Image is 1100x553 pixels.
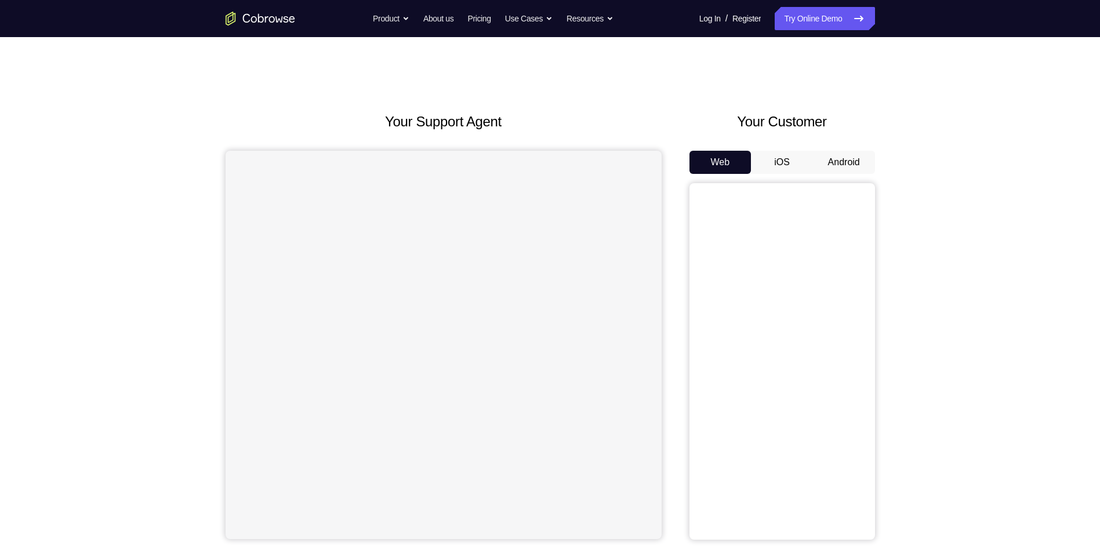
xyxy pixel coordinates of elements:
a: Log In [699,7,721,30]
a: Try Online Demo [775,7,874,30]
button: Web [689,151,752,174]
button: iOS [751,151,813,174]
button: Product [373,7,409,30]
a: Go to the home page [226,12,295,26]
span: / [725,12,728,26]
a: Register [732,7,761,30]
iframe: Agent [226,151,662,539]
h2: Your Customer [689,111,875,132]
button: Android [813,151,875,174]
a: Pricing [467,7,491,30]
button: Resources [567,7,613,30]
h2: Your Support Agent [226,111,662,132]
a: About us [423,7,453,30]
button: Use Cases [505,7,553,30]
